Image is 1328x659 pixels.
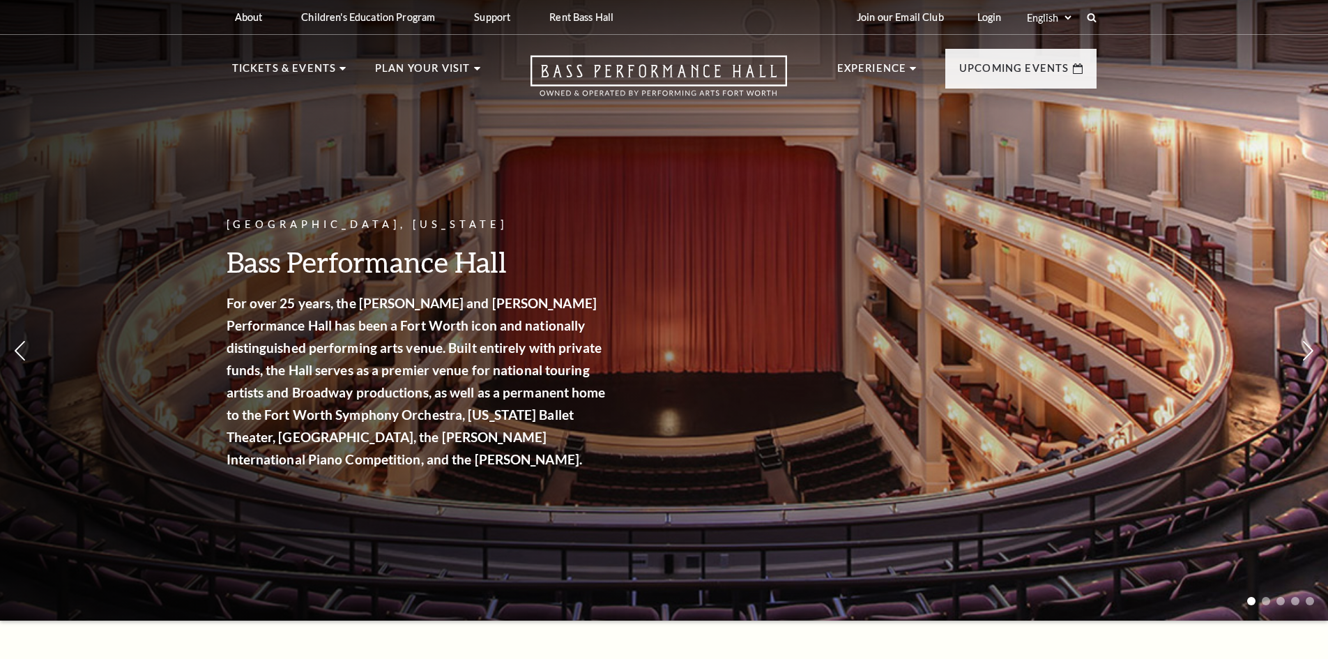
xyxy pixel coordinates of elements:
[474,11,510,23] p: Support
[301,11,435,23] p: Children's Education Program
[837,60,907,85] p: Experience
[227,295,606,467] strong: For over 25 years, the [PERSON_NAME] and [PERSON_NAME] Performance Hall has been a Fort Worth ico...
[375,60,471,85] p: Plan Your Visit
[549,11,613,23] p: Rent Bass Hall
[227,244,610,280] h3: Bass Performance Hall
[232,60,337,85] p: Tickets & Events
[235,11,263,23] p: About
[227,216,610,234] p: [GEOGRAPHIC_DATA], [US_STATE]
[1024,11,1074,24] select: Select:
[959,60,1069,85] p: Upcoming Events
